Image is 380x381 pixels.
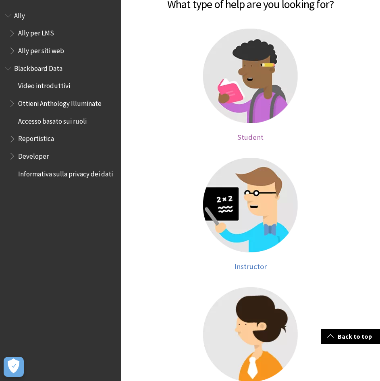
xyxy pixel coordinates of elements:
[5,9,116,58] nav: Book outline for Anthology Ally Help
[18,79,70,90] span: Video introduttivi
[137,158,364,271] a: Instructor help Instructor
[203,29,298,123] img: Student help
[321,329,380,344] a: Back to top
[18,44,64,55] span: Ally per siti web
[5,62,116,181] nav: Book outline for Anthology Illuminate
[18,167,113,178] span: Informativa sulla privacy dei dati
[203,158,298,253] img: Instructor help
[14,9,25,20] span: Ally
[18,97,102,108] span: Ottieni Anthology Illuminate
[18,27,54,37] span: Ally per LMS
[18,149,49,160] span: Developer
[14,62,62,72] span: Blackboard Data
[18,114,87,125] span: Accesso basato sui ruoli
[235,262,267,271] span: Instructor
[137,29,364,142] a: Student help Student
[4,357,24,377] button: Apri preferenze
[237,133,264,142] span: Student
[18,132,54,143] span: Reportistica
